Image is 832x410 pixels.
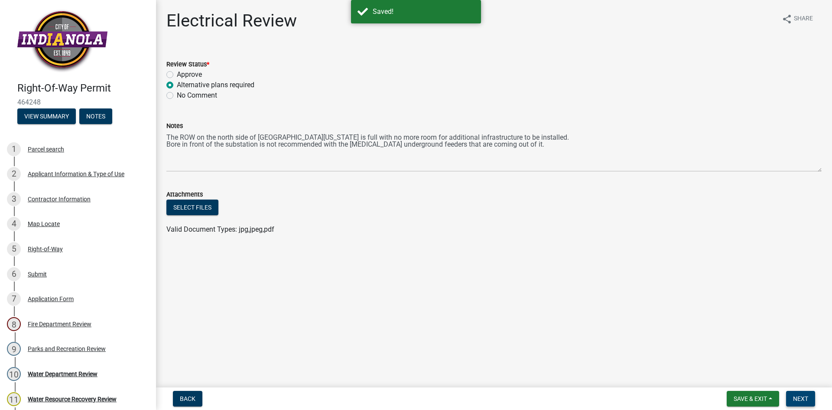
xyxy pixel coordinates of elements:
[17,9,107,73] img: City of Indianola, Iowa
[177,80,254,90] label: Alternative plans required
[727,391,779,407] button: Save & Exit
[17,108,76,124] button: View Summary
[28,196,91,202] div: Contractor Information
[7,217,21,231] div: 4
[180,395,195,402] span: Back
[28,221,60,227] div: Map Locate
[7,292,21,306] div: 7
[7,367,21,381] div: 10
[79,113,112,120] wm-modal-confirm: Notes
[166,10,297,31] h1: Electrical Review
[166,200,218,215] button: Select files
[177,69,202,80] label: Approve
[734,395,767,402] span: Save & Exit
[166,123,183,129] label: Notes
[7,167,21,181] div: 2
[28,246,63,252] div: Right-of-Way
[7,242,21,256] div: 5
[782,14,792,24] i: share
[17,82,149,95] h4: Right-Of-Way Permit
[28,296,74,302] div: Application Form
[786,391,815,407] button: Next
[28,271,47,277] div: Submit
[166,62,209,68] label: Review Status
[28,146,64,152] div: Parcel search
[794,14,813,24] span: Share
[28,171,124,177] div: Applicant Information & Type of Use
[166,192,203,198] label: Attachments
[17,113,76,120] wm-modal-confirm: Summary
[7,342,21,356] div: 9
[793,395,808,402] span: Next
[28,321,91,327] div: Fire Department Review
[173,391,202,407] button: Back
[373,7,474,17] div: Saved!
[28,371,97,377] div: Water Department Review
[7,267,21,281] div: 6
[79,108,112,124] button: Notes
[7,192,21,206] div: 3
[177,90,217,101] label: No Comment
[28,346,106,352] div: Parks and Recreation Review
[166,225,274,233] span: Valid Document Types: jpg,jpeg,pdf
[7,142,21,156] div: 1
[7,317,21,331] div: 8
[775,10,820,27] button: shareShare
[7,392,21,406] div: 11
[17,98,139,106] span: 464248
[28,396,117,402] div: Water Resource Recovery Review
